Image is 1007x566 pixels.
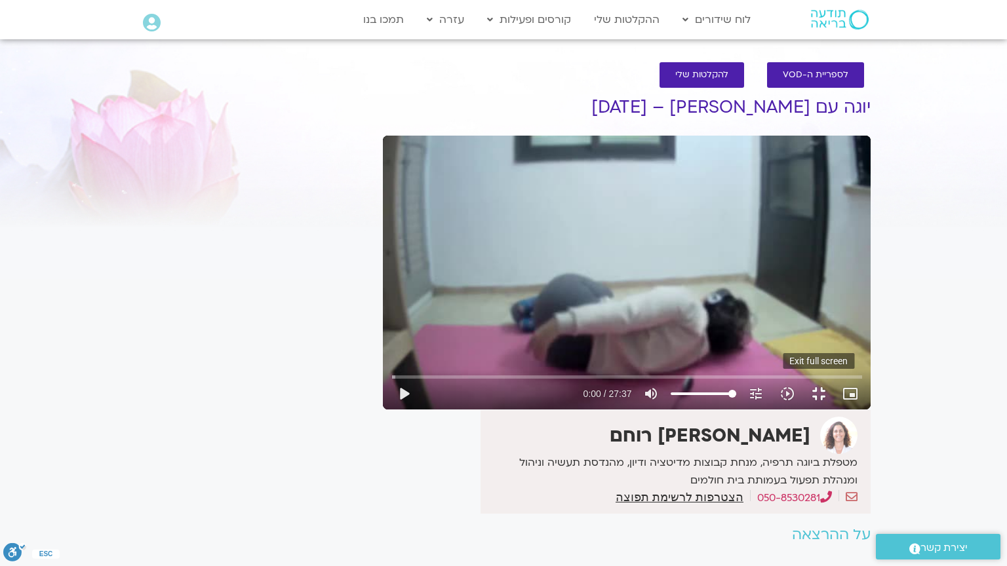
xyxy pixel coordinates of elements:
img: תודעה בריאה [811,10,869,29]
a: להקלטות שלי [660,62,744,88]
strong: [PERSON_NAME] רוחם [610,423,810,448]
a: הצטרפות לרשימת תפוצה [616,491,743,503]
a: קורסים ופעילות [481,7,578,32]
a: ההקלטות שלי [587,7,666,32]
a: לספריית ה-VOD [767,62,864,88]
a: יצירת קשר [876,534,1000,559]
h2: על ההרצאה [383,527,871,543]
a: 050-8530281 [757,491,832,505]
span: להקלטות שלי [675,70,728,80]
h1: יוגה עם [PERSON_NAME] – [DATE] [383,98,871,117]
a: עזרה [420,7,471,32]
p: מטפלת ביוגה תרפיה, מנחת קבוצות מדיטציה ודיון, מהנדסת תעשיה וניהול ומנהלת תפעול בעמותת בית חולמים [484,454,858,489]
span: יצירת קשר [920,539,968,557]
a: תמכו בנו [357,7,410,32]
a: לוח שידורים [676,7,757,32]
span: לספריית ה-VOD [783,70,848,80]
img: אורנה סמלסון רוחם [820,417,858,454]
